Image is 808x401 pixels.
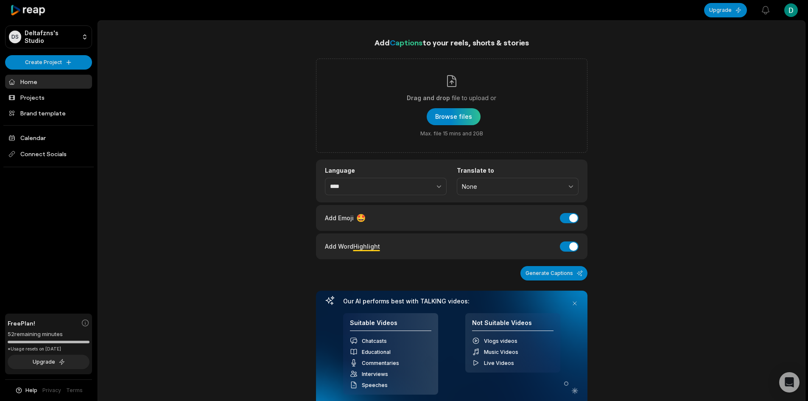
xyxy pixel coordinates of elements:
span: Commentaries [362,360,399,366]
span: Free Plan! [8,319,35,328]
h1: Add to your reels, shorts & stories [316,36,587,48]
button: Drag and dropfile to upload orMax. file 15 mins and 2GB [427,108,481,125]
h4: Not Suitable Videos [472,319,554,331]
span: Max. file 15 mins and 2GB [420,130,483,137]
span: 🤩 [356,212,366,224]
a: Projects [5,90,92,104]
span: file to upload or [452,93,496,103]
h4: Suitable Videos [350,319,431,331]
span: Highlight [353,243,380,250]
a: Calendar [5,131,92,145]
button: Upgrade [704,3,747,17]
span: Vlogs videos [484,338,517,344]
div: Open Intercom Messenger [779,372,800,393]
span: Help [25,387,37,394]
label: Language [325,167,447,174]
button: None [457,178,579,196]
span: Music Videos [484,349,518,355]
button: Upgrade [8,355,89,369]
a: Home [5,75,92,89]
button: Help [15,387,37,394]
div: DS [9,31,21,43]
span: None [462,183,562,191]
div: Add Word [325,241,380,252]
p: Deltafzns's Studio [25,29,78,45]
div: 52 remaining minutes [8,330,89,339]
a: Privacy [42,387,61,394]
label: Translate to [457,167,579,174]
span: Interviews [362,371,388,377]
a: Terms [66,387,83,394]
span: Live Videos [484,360,514,366]
span: Speeches [362,382,388,388]
a: Brand template [5,106,92,120]
h3: Our AI performs best with TALKING videos: [343,297,560,305]
span: Connect Socials [5,146,92,162]
span: Drag and drop [407,93,450,103]
div: *Usage resets on [DATE] [8,346,89,352]
button: Create Project [5,55,92,70]
span: Add Emoji [325,213,354,222]
button: Generate Captions [520,266,587,280]
span: Chatcasts [362,338,387,344]
span: Educational [362,349,391,355]
span: Captions [390,38,422,47]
